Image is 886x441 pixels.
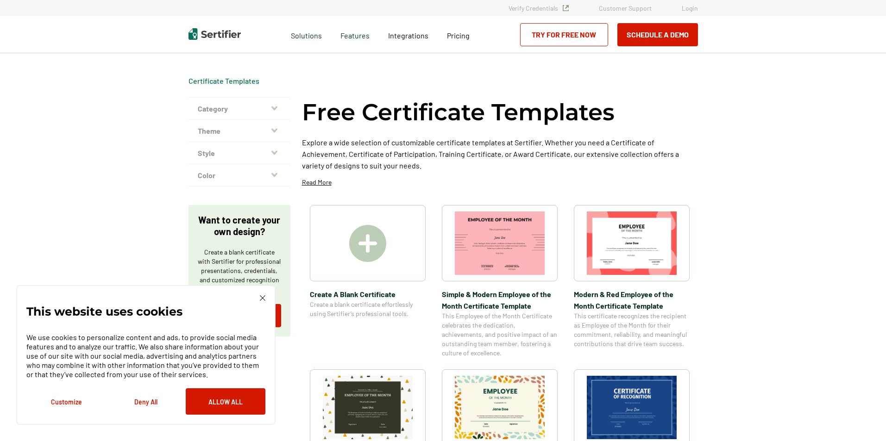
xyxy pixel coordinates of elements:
[26,333,265,379] p: We use cookies to personalize content and ads, to provide social media features and to analyze ou...
[310,300,426,318] span: Create a blank certificate effortlessly using Sertifier’s professional tools.
[520,23,608,46] a: Try for Free Now
[563,5,569,11] img: Verified
[198,248,281,294] p: Create a blank certificate with Sertifier for professional presentations, credentials, and custom...
[198,214,281,237] p: Want to create your own design?
[455,376,545,439] img: Simple and Patterned Employee of the Month Certificate Template
[189,142,290,164] button: Style
[840,397,886,441] iframe: Chat Widget
[106,388,186,415] button: Deny All
[682,4,698,12] a: Login
[442,205,558,358] a: Simple & Modern Employee of the Month Certificate TemplateSimple & Modern Employee of the Month C...
[26,388,106,415] button: Customize
[455,211,545,275] img: Simple & Modern Employee of the Month Certificate Template
[447,29,470,40] a: Pricing
[189,76,259,86] div: Breadcrumb
[310,288,426,300] span: Create A Blank Certificate
[302,137,698,171] p: Explore a wide selection of customizable certificate templates at Sertifier. Whether you need a C...
[189,164,290,186] button: Color
[26,307,182,316] p: This website uses cookies
[388,29,428,40] a: Integrations
[189,76,259,86] span: Certificate Templates
[587,376,677,439] img: Modern Dark Blue Employee of the Month Certificate Template
[323,376,413,439] img: Simple & Colorful Employee of the Month Certificate Template
[349,225,386,262] img: Create A Blank Certificate
[260,295,265,301] img: Cookie Popup Close
[442,288,558,311] span: Simple & Modern Employee of the Month Certificate Template
[442,311,558,358] span: This Employee of the Month Certificate celebrates the dedication, achievements, and positive impa...
[302,178,332,187] p: Read More
[189,28,241,40] img: Sertifier | Digital Credentialing Platform
[291,29,322,40] span: Solutions
[388,31,428,40] span: Integrations
[302,97,615,127] h1: Free Certificate Templates
[189,98,290,120] button: Category
[587,211,677,275] img: Modern & Red Employee of the Month Certificate Template
[447,31,470,40] span: Pricing
[617,23,698,46] button: Schedule a Demo
[509,4,569,12] a: Verify Credentials
[340,29,370,40] span: Features
[186,388,265,415] button: Allow All
[189,76,259,85] a: Certificate Templates
[574,288,690,311] span: Modern & Red Employee of the Month Certificate Template
[574,311,690,348] span: This certificate recognizes the recipient as Employee of the Month for their commitment, reliabil...
[574,205,690,358] a: Modern & Red Employee of the Month Certificate TemplateModern & Red Employee of the Month Certifi...
[599,4,652,12] a: Customer Support
[189,120,290,142] button: Theme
